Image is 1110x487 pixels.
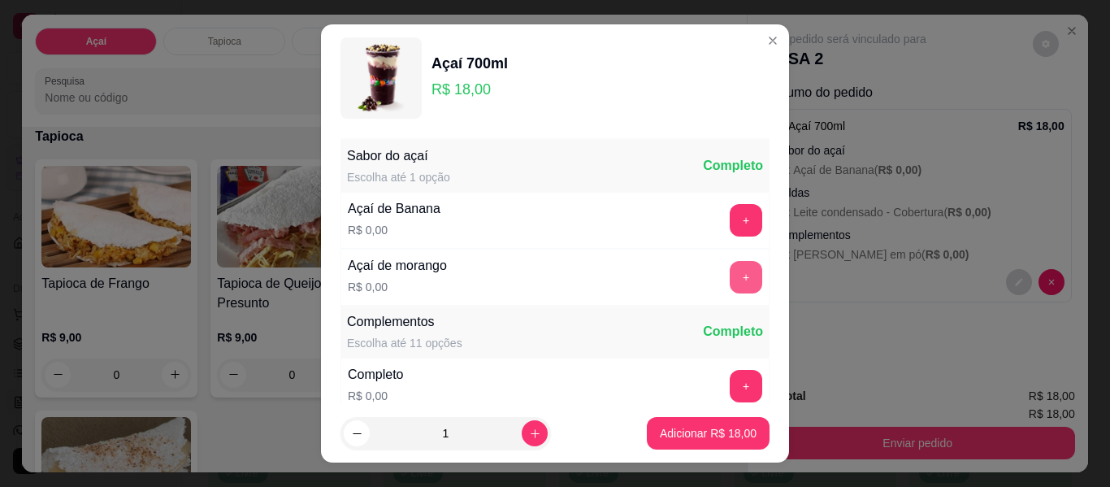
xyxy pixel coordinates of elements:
[348,365,403,385] div: Completo
[347,335,462,351] div: Escolha até 11 opções
[431,52,508,75] div: Açaí 700ml
[340,37,422,119] img: product-image
[348,388,403,404] p: R$ 0,00
[348,199,440,219] div: Açaí de Banana
[348,279,447,295] p: R$ 0,00
[347,312,462,332] div: Complementos
[647,417,770,450] button: Adicionar R$ 18,00
[348,222,440,238] p: R$ 0,00
[344,420,370,446] button: decrease-product-quantity
[660,425,757,441] p: Adicionar R$ 18,00
[730,370,762,402] button: add
[347,146,450,166] div: Sabor do açaí
[703,156,763,176] div: Completo
[347,169,450,185] div: Escolha até 1 opção
[730,261,762,294] button: add
[703,322,763,341] div: Completo
[760,28,786,54] button: Close
[348,256,447,276] div: Açaí de morango
[431,78,508,101] p: R$ 18,00
[522,420,548,446] button: increase-product-quantity
[730,204,762,237] button: add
